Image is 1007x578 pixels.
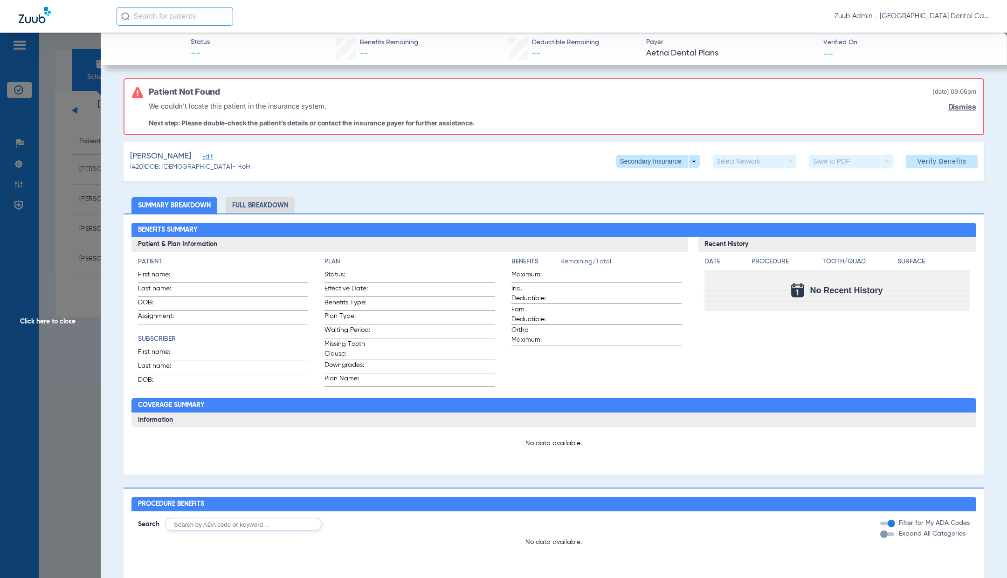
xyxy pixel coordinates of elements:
[823,38,992,48] span: Verified On
[324,360,370,373] span: Downgrades:
[191,48,210,61] span: --
[360,49,368,58] span: --
[131,398,976,413] h2: Coverage Summary
[917,158,966,165] span: Verify Benefits
[19,7,51,23] img: Zuub Logo
[899,530,966,537] span: Expand All Categories
[138,361,184,374] span: Last name:
[560,257,682,270] span: Remaining/Total
[132,87,143,98] img: error-icon
[897,518,970,528] label: Filter for My ADA Codes
[138,257,308,267] h4: Patient
[191,37,210,47] span: Status
[138,270,184,282] span: First name:
[131,223,976,238] h2: Benefits Summary
[932,87,976,97] span: [DATE] 09:06PM
[138,334,308,344] h4: Subscriber
[202,153,211,162] span: Edit
[117,7,233,26] input: Search for patients
[511,284,557,303] span: Ind. Deductible:
[704,257,744,267] h4: Date
[752,257,819,267] h4: Procedure
[791,283,804,297] img: Calendar
[511,325,557,345] span: Ortho Maximum:
[138,520,159,529] span: Search
[138,375,184,388] span: DOB:
[165,518,322,531] input: Search by ADA code or keyword…
[138,439,970,448] p: No data available.
[835,12,988,21] span: Zuub Admin - [GEOGRAPHIC_DATA] Dental Care
[906,155,978,168] button: Verify Benefits
[324,270,370,282] span: Status:
[324,284,370,296] span: Effective Date:
[138,347,184,360] span: First name:
[532,38,599,48] span: Deductible Remaining
[324,325,370,338] span: Waiting Period:
[324,339,370,359] span: Missing Tooth Clause:
[324,257,495,267] h4: Plan
[226,197,295,213] li: Full Breakdown
[948,103,976,111] a: Dismiss
[324,298,370,310] span: Benefits Type:
[646,37,815,47] span: Payer
[138,311,184,324] span: Assignment:
[131,537,976,547] p: No data available.
[822,257,895,270] app-breakdown-title: Tooth/Quad
[149,101,475,111] p: We couldn’t locate this patient in the insurance system.
[138,284,184,296] span: Last name:
[324,374,370,386] span: Plan Name:
[360,38,418,48] span: Benefits Remaining
[897,257,970,270] app-breakdown-title: Surface
[511,257,560,267] h4: Benefits
[131,413,976,427] h3: Information
[822,257,895,267] h4: Tooth/Quad
[121,12,130,21] img: Search Icon
[698,237,976,252] h3: Recent History
[131,197,217,213] li: Summary Breakdown
[130,151,191,162] span: [PERSON_NAME]
[130,162,250,172] span: (420) DOB: [DEMOGRAPHIC_DATA] - HoH
[810,286,883,295] span: No Recent History
[646,48,815,59] span: Aetna Dental Plans
[511,305,557,324] span: Fam. Deductible:
[324,311,370,324] span: Plan Type:
[704,257,744,270] app-breakdown-title: Date
[149,87,220,97] h6: Patient Not Found
[131,237,688,252] h3: Patient & Plan Information
[532,49,540,58] span: --
[511,270,557,282] span: Maximum:
[511,257,560,270] app-breakdown-title: Benefits
[131,497,976,512] h2: Procedure Benefits
[752,257,819,270] app-breakdown-title: Procedure
[616,155,700,168] button: Secondary Insurance
[149,119,475,127] p: Next step: Please double-check the patient’s details or contact the insurance payer for further a...
[138,298,184,310] span: DOB:
[823,48,834,58] span: --
[897,257,970,267] h4: Surface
